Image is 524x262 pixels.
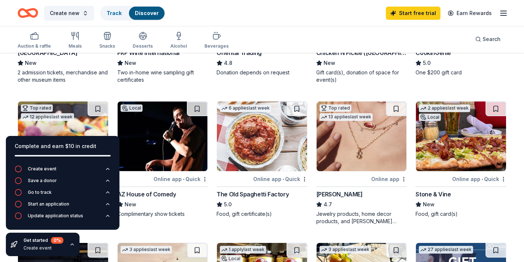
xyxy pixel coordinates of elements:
[419,246,473,254] div: 27 applies last week
[125,200,136,209] span: New
[99,43,115,49] div: Snacks
[316,69,407,84] div: Gift card(s), donation of space for event(s)
[125,59,136,67] span: New
[117,210,208,218] div: Complimentary show tickets
[217,190,289,199] div: The Old Spaghetti Factory
[21,104,53,112] div: Top rated
[135,10,159,16] a: Discover
[133,43,153,49] div: Desserts
[416,101,506,218] a: Image for Stone & Vine2 applieslast weekLocalOnline app•QuickStone & VineNewFood, gift card(s)
[15,189,111,200] button: Go to track
[28,189,52,195] div: Go to track
[452,174,506,184] div: Online app Quick
[416,48,451,57] div: CookinGenie
[28,201,69,207] div: Start an application
[316,190,363,199] div: [PERSON_NAME]
[320,104,351,112] div: Top rated
[15,177,111,189] button: Save a donor
[419,114,441,121] div: Local
[15,212,111,224] button: Update application status
[25,59,37,67] span: New
[18,69,108,84] div: 2 admission tickets, merchandise and other museum items
[100,6,165,21] button: TrackDiscover
[283,176,284,182] span: •
[117,48,180,57] div: PRP Wine International
[416,102,506,171] img: Image for Stone & Vine
[28,166,56,172] div: Create event
[118,102,208,171] img: Image for AZ House of Comedy
[217,102,307,171] img: Image for The Old Spaghetti Factory
[481,176,483,182] span: •
[51,237,63,244] div: 0 %
[217,48,262,57] div: Oriental Trading
[23,237,63,244] div: Get started
[217,210,307,218] div: Food, gift certificate(s)
[371,174,407,184] div: Online app
[121,104,143,112] div: Local
[15,200,111,212] button: Start an application
[324,200,332,209] span: 4.7
[170,43,187,49] div: Alcohol
[423,200,435,209] span: New
[28,178,57,184] div: Save a donor
[107,10,122,16] a: Track
[18,4,38,22] a: Home
[170,29,187,53] button: Alcohol
[220,104,271,112] div: 6 applies last week
[419,104,470,112] div: 2 applies last week
[317,102,407,171] img: Image for Kendra Scott
[21,113,74,121] div: 12 applies last week
[320,246,371,254] div: 3 applies last week
[183,176,184,182] span: •
[121,246,172,254] div: 3 applies last week
[117,69,208,84] div: Two in-home wine sampling gift certificates
[416,69,506,76] div: One $200 gift card
[23,245,63,251] div: Create event
[18,101,108,218] a: Image for BarkBoxTop rated12 applieslast weekOnline app•QuickBarkBox5.0Dog toy(s), dog food
[483,35,501,44] span: Search
[204,43,229,49] div: Beverages
[18,29,51,53] button: Auction & raffle
[217,69,307,76] div: Donation depends on request
[220,246,266,254] div: 1 apply last week
[204,29,229,53] button: Beverages
[253,174,307,184] div: Online app Quick
[44,6,94,21] button: Create new
[443,7,496,20] a: Earn Rewards
[50,9,80,18] span: Create new
[117,190,176,199] div: AZ House of Comedy
[316,101,407,225] a: Image for Kendra ScottTop rated13 applieslast weekOnline app[PERSON_NAME]4.7Jewelry products, hom...
[18,43,51,49] div: Auction & raffle
[416,210,506,218] div: Food, gift card(s)
[324,59,335,67] span: New
[69,43,82,49] div: Meals
[154,174,208,184] div: Online app Quick
[217,101,307,218] a: Image for The Old Spaghetti Factory6 applieslast weekOnline app•QuickThe Old Spaghetti Factory5.0...
[15,165,111,177] button: Create event
[15,142,111,151] div: Complete and earn $10 in credit
[133,29,153,53] button: Desserts
[316,210,407,225] div: Jewelry products, home decor products, and [PERSON_NAME] Gives Back event in-store or online (or ...
[28,213,83,219] div: Update application status
[423,59,431,67] span: 5.0
[316,48,407,57] div: Chicken N Pickle ([GEOGRAPHIC_DATA])
[224,59,232,67] span: 4.8
[386,7,440,20] a: Start free trial
[117,101,208,218] a: Image for AZ House of ComedyLocalOnline app•QuickAZ House of ComedyNewComplimentary show tickets
[69,29,82,53] button: Meals
[469,32,506,47] button: Search
[18,48,77,57] div: [GEOGRAPHIC_DATA]
[320,113,373,121] div: 13 applies last week
[99,29,115,53] button: Snacks
[224,200,232,209] span: 5.0
[416,190,451,199] div: Stone & Vine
